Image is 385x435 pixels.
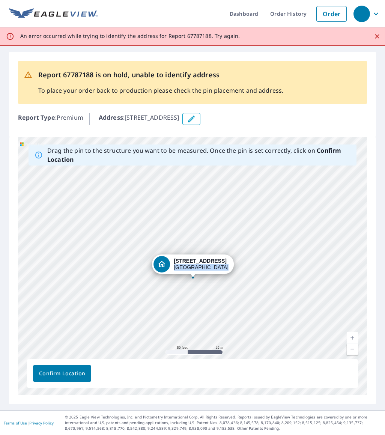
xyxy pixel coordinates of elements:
p: © 2025 Eagle View Technologies, Inc. and Pictometry International Corp. All Rights Reserved. Repo... [65,414,381,431]
p: To place your order back to production please check the pin placement and address. [38,86,283,95]
span: Confirm Location [39,369,85,378]
a: Privacy Policy [29,420,54,426]
p: Drag the pin to the structure you want to be measured. Once the pin is set correctly, click on [47,146,350,164]
p: An error occurred while trying to identify the address for Report 67787188. Try again. [20,33,240,39]
p: : [STREET_ADDRESS] [99,113,179,125]
a: Order [316,6,347,22]
p: : Premium [18,113,83,125]
p: | [4,421,54,425]
img: EV Logo [9,8,98,20]
b: Address [99,113,123,122]
div: Dropped pin, building 1, Residential property, 14665 SW 9th St Hollywood, FL 33027 [152,254,234,278]
a: Current Level 19, Zoom Out [347,343,358,355]
a: Terms of Use [4,420,27,426]
button: Confirm Location [33,365,91,382]
b: Report Type [18,113,55,122]
div: [GEOGRAPHIC_DATA] [174,258,229,271]
strong: [STREET_ADDRESS] [174,258,227,264]
button: Close [372,32,382,41]
p: Report 67787188 is on hold, unable to identify address [38,70,283,80]
a: Current Level 19, Zoom In [347,332,358,343]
